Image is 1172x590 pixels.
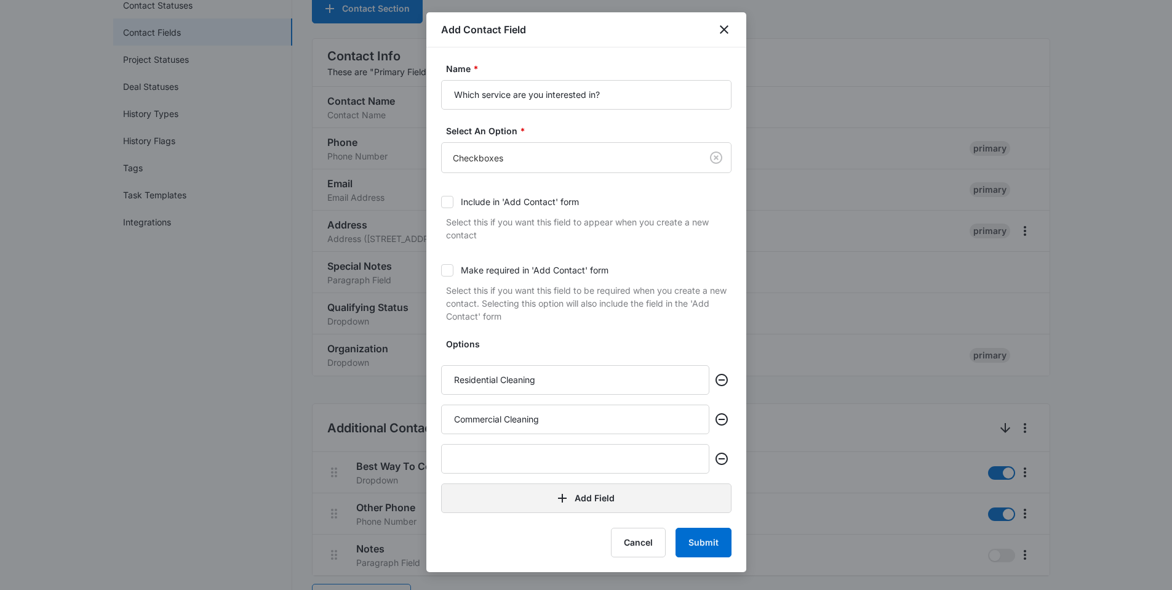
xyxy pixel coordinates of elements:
input: Name [441,80,732,110]
button: Clear [706,148,726,168]
div: Include in 'Add Contact' form [461,195,579,208]
button: Remove [712,410,732,429]
button: Remove [712,449,732,469]
label: Name [446,62,736,75]
label: Options [446,337,736,350]
h1: Add Contact Field [441,22,526,37]
p: Select this if you want this field to be required when you create a new contact. Selecting this o... [446,284,732,323]
p: Select this if you want this field to appear when you create a new contact [446,216,732,241]
div: Make required in 'Add Contact' form [461,264,608,277]
button: close [717,22,732,37]
label: Select An Option [446,124,736,137]
button: Add Field [441,483,732,513]
button: Remove [712,370,732,390]
button: Submit [676,528,732,557]
button: Cancel [611,528,666,557]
